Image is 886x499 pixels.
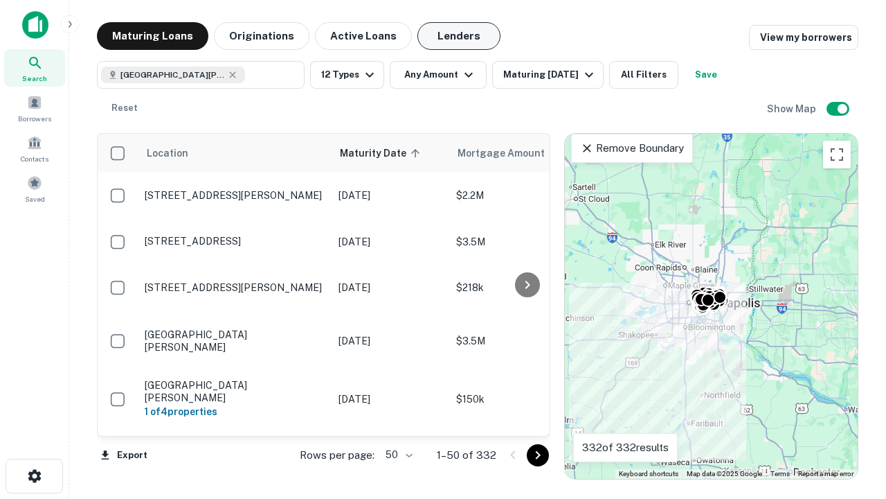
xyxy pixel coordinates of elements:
[503,67,597,83] div: Maturing [DATE]
[120,69,224,81] span: [GEOGRAPHIC_DATA][PERSON_NAME], [GEOGRAPHIC_DATA], [GEOGRAPHIC_DATA]
[456,188,595,203] p: $2.2M
[456,280,595,295] p: $218k
[338,280,442,295] p: [DATE]
[145,189,325,202] p: [STREET_ADDRESS][PERSON_NAME]
[770,470,790,478] a: Terms
[456,333,595,349] p: $3.5M
[380,445,415,465] div: 50
[568,461,614,479] img: Google
[338,333,442,349] p: [DATE]
[102,94,147,122] button: Reset
[340,145,424,161] span: Maturity Date
[619,469,678,479] button: Keyboard shortcuts
[338,392,442,407] p: [DATE]
[458,145,563,161] span: Mortgage Amount
[332,134,449,173] th: Maturity Date
[456,234,595,249] p: $3.5M
[145,235,325,247] p: [STREET_ADDRESS]
[300,447,374,464] p: Rows per page:
[798,470,853,478] a: Report a map error
[22,73,47,84] span: Search
[4,170,65,207] a: Saved
[527,444,549,466] button: Go to next page
[145,404,325,419] h6: 1 of 4 properties
[18,113,51,124] span: Borrowers
[749,25,858,50] a: View my borrowers
[138,134,332,173] th: Location
[338,234,442,249] p: [DATE]
[145,379,325,404] p: [GEOGRAPHIC_DATA][PERSON_NAME]
[687,470,762,478] span: Map data ©2025 Google
[492,61,604,89] button: Maturing [DATE]
[609,61,678,89] button: All Filters
[146,145,188,161] span: Location
[4,89,65,127] a: Borrowers
[97,22,208,50] button: Maturing Loans
[214,22,309,50] button: Originations
[568,461,614,479] a: Open this area in Google Maps (opens a new window)
[390,61,487,89] button: Any Amount
[25,193,45,204] span: Saved
[97,445,151,466] button: Export
[817,388,886,455] iframe: Chat Widget
[823,141,851,168] button: Toggle fullscreen view
[582,439,669,456] p: 332 of 332 results
[4,49,65,87] a: Search
[417,22,500,50] button: Lenders
[4,130,65,167] a: Contacts
[684,61,728,89] button: Save your search to get updates of matches that match your search criteria.
[449,134,602,173] th: Mortgage Amount
[22,11,48,39] img: capitalize-icon.png
[580,140,683,157] p: Remove Boundary
[456,392,595,407] p: $150k
[315,22,412,50] button: Active Loans
[21,153,48,164] span: Contacts
[310,61,384,89] button: 12 Types
[565,134,858,479] div: 0 0
[338,188,442,203] p: [DATE]
[767,101,818,116] h6: Show Map
[145,329,325,353] p: [GEOGRAPHIC_DATA][PERSON_NAME]
[437,447,496,464] p: 1–50 of 332
[145,281,325,294] p: [STREET_ADDRESS][PERSON_NAME]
